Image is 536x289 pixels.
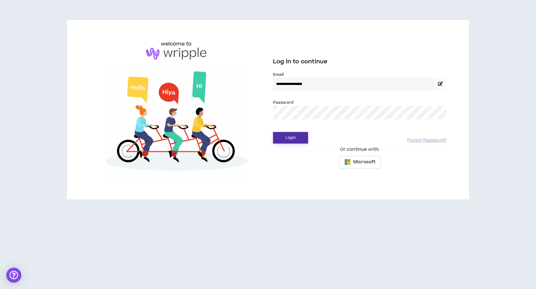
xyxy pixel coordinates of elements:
span: Log in to continue [273,58,327,66]
span: Or continue with: [336,146,384,153]
div: Open Intercom Messenger [6,268,21,283]
label: Email [273,72,446,77]
button: Microsoft [339,156,381,168]
img: Welcome to Wripple [90,66,263,180]
h6: welcome to [161,40,192,48]
label: Password [273,100,293,105]
button: Login [273,132,308,144]
span: Microsoft [353,159,375,166]
a: Forgot Password? [407,138,446,144]
img: logo-brand.png [146,48,206,60]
